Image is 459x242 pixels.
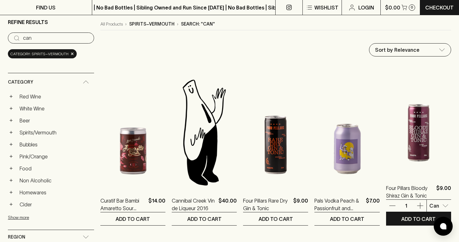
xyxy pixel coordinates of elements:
p: ADD TO CART [330,215,364,223]
button: + [8,153,14,160]
a: Bubbles [17,139,94,150]
a: Homewares [17,187,94,198]
p: $7.00 [366,197,380,212]
img: bubble-icon [440,223,446,229]
button: ADD TO CART [243,212,308,225]
p: Checkout [425,4,454,11]
a: Beer [17,115,94,126]
p: › [177,21,178,27]
a: All Products [100,21,123,27]
p: 0 [411,6,413,9]
button: + [8,129,14,136]
img: Blackhearts & Sparrows Man [172,77,237,187]
button: + [8,165,14,172]
p: $0.00 [385,4,400,11]
div: Sort by Relevance [369,44,451,56]
div: Category [8,73,94,91]
button: + [8,201,14,208]
a: Food [17,163,94,174]
button: Show more [8,211,91,224]
p: Sort by Relevance [375,46,420,54]
img: Pals Vodka Peach & Passionfruit and Soda [314,77,379,187]
a: Pals Vodka Peach & Passionfruit and Soda [314,197,363,212]
a: Pink/Orange [17,151,94,162]
p: Refine Results [8,18,48,26]
p: Login [358,4,374,11]
a: Four Pillars Rare Dry Gin & Tonic [243,197,291,212]
p: 1 [399,202,414,209]
p: ADD TO CART [259,215,293,223]
button: + [8,177,14,184]
p: $9.00 [436,184,451,199]
button: ADD TO CART [314,212,379,225]
span: × [70,50,74,57]
a: Red Wine [17,91,94,102]
input: Try “Pinot noir” [23,33,89,43]
button: + [8,189,14,196]
a: Spirits/Vermouth [17,127,94,138]
button: ADD TO CART [100,212,165,225]
img: Four Pillars Rare Dry Gin & Tonic [243,77,308,187]
p: ADD TO CART [401,215,436,223]
button: + [8,93,14,100]
img: Curatif Bar Bambi Amaretto Sour Canned Cocktail [100,77,165,187]
span: Region [8,233,25,241]
p: $9.00 [293,197,308,212]
button: + [8,117,14,124]
p: Wishlist [314,4,338,11]
p: FIND US [36,4,56,11]
a: Non Alcoholic [17,175,94,186]
a: White Wine [17,103,94,114]
img: Four Pillars Bloody Shiraz Gin & Tonic [386,64,451,175]
p: ADD TO CART [187,215,222,223]
a: Cider [17,199,94,210]
span: Category [8,78,33,86]
a: Cannibal Creek Vin de Liqueur 2016 [172,197,216,212]
a: Curatif Bar Bambi Amaretto Sour Canned Cocktail [100,197,146,212]
a: Four Pillars Bloody Shiraz Gin & Tonic [386,184,434,199]
p: Can [429,202,439,210]
p: ADD TO CART [116,215,150,223]
button: ADD TO CART [386,212,451,225]
button: ADD TO CART [172,212,237,225]
p: $14.00 [148,197,165,212]
p: spirits~vermouth [129,21,175,27]
div: Can [427,199,451,212]
p: › [125,21,127,27]
button: + [8,105,14,112]
span: Category: spirits~vermouth [10,51,69,57]
p: $40.00 [218,197,237,212]
p: Search: "can" [181,21,215,27]
button: + [8,141,14,148]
